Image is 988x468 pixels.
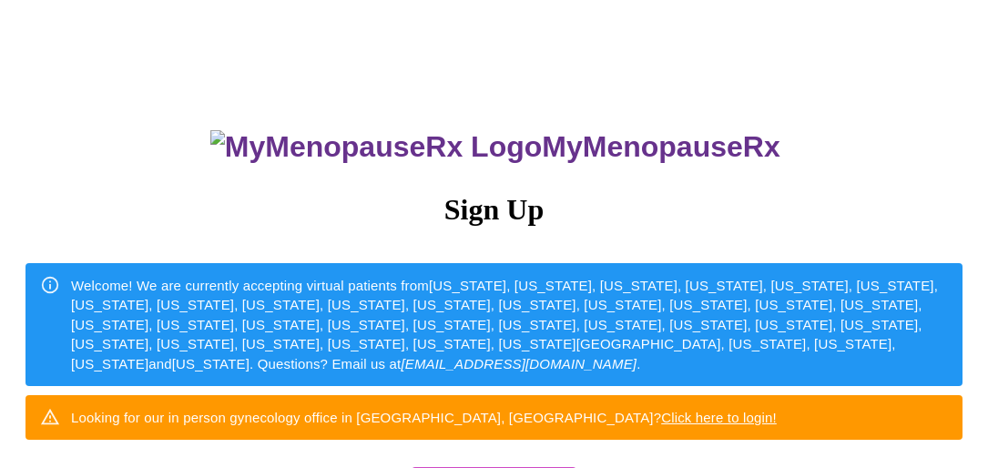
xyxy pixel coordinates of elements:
[71,401,777,434] div: Looking for our in person gynecology office in [GEOGRAPHIC_DATA], [GEOGRAPHIC_DATA]?
[210,130,542,164] img: MyMenopauseRx Logo
[28,130,963,164] h3: MyMenopauseRx
[661,410,777,425] a: Click here to login!
[401,356,637,371] em: [EMAIL_ADDRESS][DOMAIN_NAME]
[71,269,948,381] div: Welcome! We are currently accepting virtual patients from [US_STATE], [US_STATE], [US_STATE], [US...
[25,193,963,227] h3: Sign Up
